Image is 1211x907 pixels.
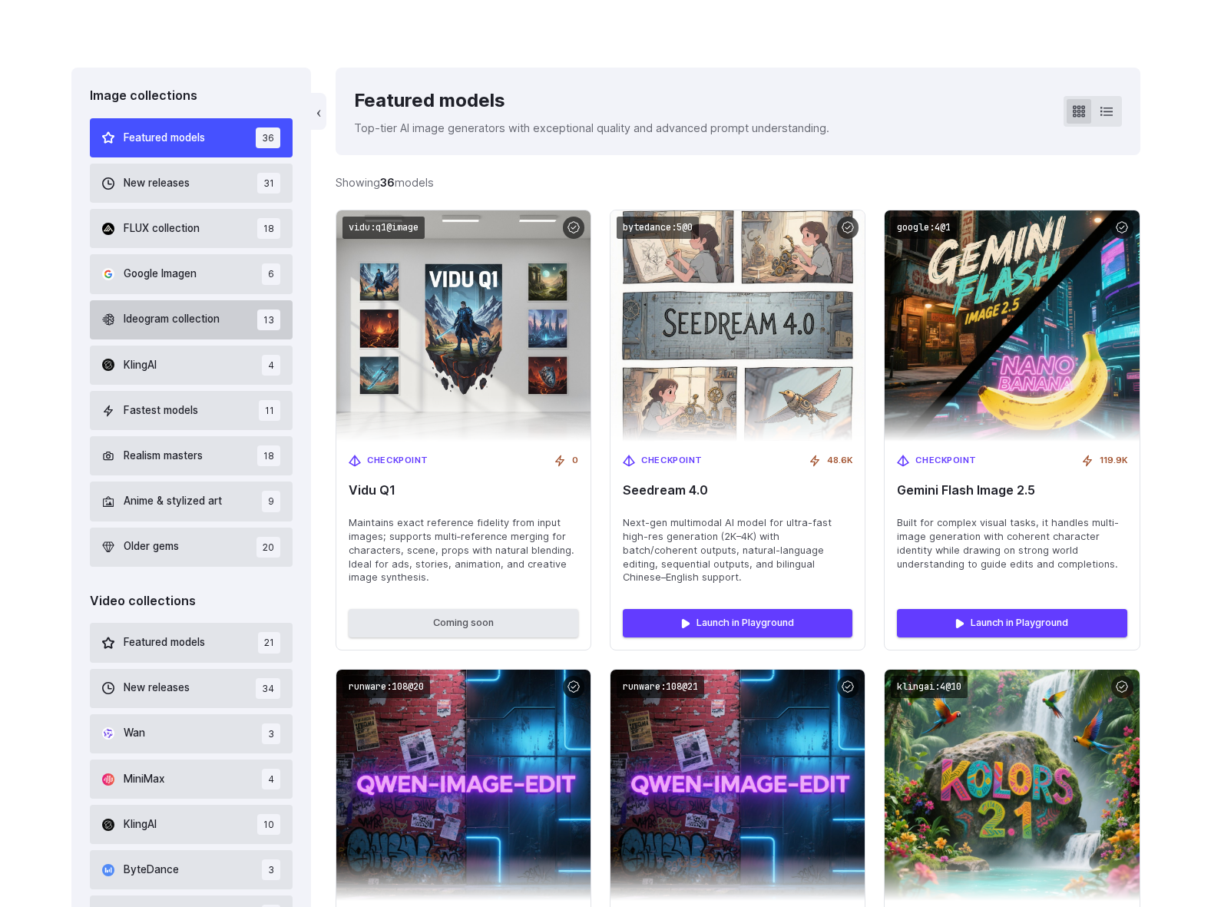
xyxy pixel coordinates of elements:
[349,609,578,637] button: Coming soon
[90,391,293,430] button: Fastest models 11
[354,119,829,137] p: Top-tier AI image generators with exceptional quality and advanced prompt understanding.
[124,448,203,465] span: Realism masters
[262,769,280,789] span: 4
[90,528,293,567] button: Older gems 20
[617,217,699,239] code: bytedance:5@0
[897,609,1127,637] a: Launch in Playground
[124,816,157,833] span: KlingAI
[124,634,205,651] span: Featured models
[90,118,293,157] button: Featured models 36
[90,346,293,385] button: KlingAI 4
[257,218,280,239] span: 18
[256,127,280,148] span: 36
[336,210,591,442] img: Vidu Q1
[90,760,293,799] button: MiniMax 4
[90,209,293,248] button: FLUX collection 18
[124,266,197,283] span: Google Imagen
[90,591,293,611] div: Video collections
[124,725,145,742] span: Wan
[90,669,293,708] button: New releases 34
[90,300,293,339] button: Ideogram collection 13
[124,862,179,879] span: ByteDance
[891,217,957,239] code: google:4@1
[349,483,578,498] span: Vidu Q1
[258,632,280,653] span: 21
[90,850,293,889] button: ByteDance 3
[124,538,179,555] span: Older gems
[349,516,578,585] span: Maintains exact reference fidelity from input images; supports multi‑reference merging for charac...
[827,454,852,468] span: 48.6K
[90,86,293,106] div: Image collections
[380,176,395,189] strong: 36
[623,483,852,498] span: Seedream 4.0
[336,670,591,901] img: Qwen‑Image‑Edit
[262,355,280,376] span: 4
[90,805,293,844] button: KlingAI 10
[610,670,865,901] img: Qwen‑Image‑Edit Lightning (8 steps)
[336,174,434,191] div: Showing models
[262,491,280,511] span: 9
[885,670,1139,901] img: Kolors 2.1
[124,130,205,147] span: Featured models
[256,537,280,558] span: 20
[90,254,293,293] button: Google Imagen 6
[262,263,280,284] span: 6
[256,678,280,699] span: 34
[257,814,280,835] span: 10
[257,173,280,194] span: 31
[572,454,578,468] span: 0
[90,164,293,203] button: New releases 31
[915,454,977,468] span: Checkpoint
[90,482,293,521] button: Anime & stylized art 9
[617,676,704,698] code: runware:108@21
[354,86,829,115] div: Featured models
[124,220,200,237] span: FLUX collection
[641,454,703,468] span: Checkpoint
[262,859,280,880] span: 3
[1100,454,1127,468] span: 119.9K
[124,771,164,788] span: MiniMax
[124,493,222,510] span: Anime & stylized art
[311,93,326,130] button: ‹
[257,445,280,466] span: 18
[90,436,293,475] button: Realism masters 18
[885,210,1139,442] img: Gemini Flash Image 2.5
[891,676,968,698] code: klingai:4@10
[342,217,425,239] code: vidu:q1@image
[367,454,428,468] span: Checkpoint
[623,609,852,637] a: Launch in Playground
[124,357,157,374] span: KlingAI
[124,402,198,419] span: Fastest models
[124,175,190,192] span: New releases
[262,723,280,744] span: 3
[90,714,293,753] button: Wan 3
[90,623,293,662] button: Featured models 21
[897,483,1127,498] span: Gemini Flash Image 2.5
[124,680,190,697] span: New releases
[623,516,852,585] span: Next-gen multimodal AI model for ultra-fast high-res generation (2K–4K) with batch/coherent outpu...
[897,516,1127,571] span: Built for complex visual tasks, it handles multi-image generation with coherent character identit...
[259,400,280,421] span: 11
[610,210,865,442] img: Seedream 4.0
[257,310,280,330] span: 13
[342,676,430,698] code: runware:108@20
[124,311,220,328] span: Ideogram collection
